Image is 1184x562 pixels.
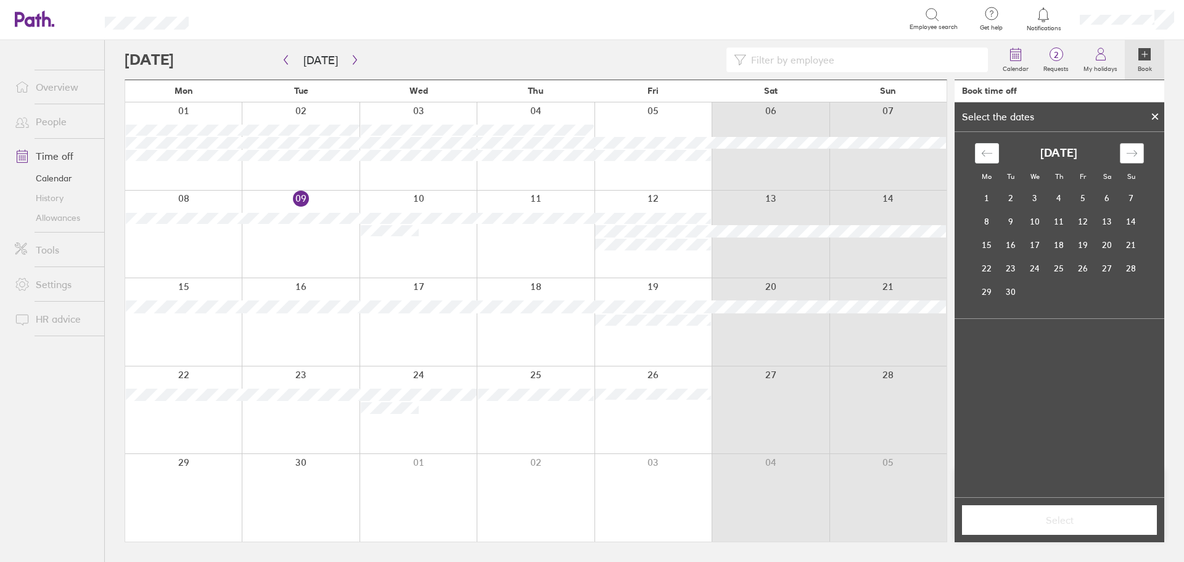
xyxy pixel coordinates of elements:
[1120,143,1144,163] div: Move forward to switch to the next month.
[5,109,104,134] a: People
[975,186,999,210] td: Monday, September 1, 2025
[1080,172,1086,181] small: Fr
[409,86,428,96] span: Wed
[222,13,253,24] div: Search
[1125,40,1164,80] a: Book
[764,86,778,96] span: Sat
[1119,210,1143,233] td: Sunday, September 14, 2025
[1071,186,1095,210] td: Friday, September 5, 2025
[5,188,104,208] a: History
[1036,40,1076,80] a: 2Requests
[1047,233,1071,257] td: Thursday, September 18, 2025
[1095,186,1119,210] td: Saturday, September 6, 2025
[746,48,980,72] input: Filter by employee
[1047,257,1071,280] td: Thursday, September 25, 2025
[975,233,999,257] td: Monday, September 15, 2025
[1119,186,1143,210] td: Sunday, September 7, 2025
[999,233,1023,257] td: Tuesday, September 16, 2025
[1024,25,1064,32] span: Notifications
[1127,172,1135,181] small: Su
[1023,186,1047,210] td: Wednesday, September 3, 2025
[1119,233,1143,257] td: Sunday, September 21, 2025
[528,86,543,96] span: Thu
[975,280,999,304] td: Monday, September 29, 2025
[999,210,1023,233] td: Tuesday, September 9, 2025
[1024,6,1064,32] a: Notifications
[5,75,104,99] a: Overview
[1007,172,1014,181] small: Tu
[5,238,104,262] a: Tools
[5,307,104,331] a: HR advice
[975,257,999,280] td: Monday, September 22, 2025
[995,40,1036,80] a: Calendar
[1036,62,1076,73] label: Requests
[971,514,1148,526] span: Select
[1040,147,1077,160] strong: [DATE]
[1036,50,1076,60] span: 2
[975,143,999,163] div: Move backward to switch to the previous month.
[294,86,308,96] span: Tue
[955,111,1042,122] div: Select the dates
[175,86,193,96] span: Mon
[999,280,1023,304] td: Tuesday, September 30, 2025
[1023,257,1047,280] td: Wednesday, September 24, 2025
[995,62,1036,73] label: Calendar
[1030,172,1040,181] small: We
[1023,210,1047,233] td: Wednesday, September 10, 2025
[999,257,1023,280] td: Tuesday, September 23, 2025
[1071,257,1095,280] td: Friday, September 26, 2025
[5,144,104,168] a: Time off
[294,50,348,70] button: [DATE]
[1047,210,1071,233] td: Thursday, September 11, 2025
[647,86,659,96] span: Fri
[5,208,104,228] a: Allowances
[962,86,1017,96] div: Book time off
[910,23,958,31] span: Employee search
[880,86,896,96] span: Sun
[999,186,1023,210] td: Tuesday, September 2, 2025
[962,505,1157,535] button: Select
[971,24,1011,31] span: Get help
[1119,257,1143,280] td: Sunday, September 28, 2025
[1023,233,1047,257] td: Wednesday, September 17, 2025
[961,132,1157,318] div: Calendar
[5,272,104,297] a: Settings
[1076,62,1125,73] label: My holidays
[1095,233,1119,257] td: Saturday, September 20, 2025
[1130,62,1159,73] label: Book
[1071,210,1095,233] td: Friday, September 12, 2025
[5,168,104,188] a: Calendar
[975,210,999,233] td: Monday, September 8, 2025
[1055,172,1063,181] small: Th
[1047,186,1071,210] td: Thursday, September 4, 2025
[1076,40,1125,80] a: My holidays
[1095,210,1119,233] td: Saturday, September 13, 2025
[1071,233,1095,257] td: Friday, September 19, 2025
[1103,172,1111,181] small: Sa
[1095,257,1119,280] td: Saturday, September 27, 2025
[982,172,992,181] small: Mo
